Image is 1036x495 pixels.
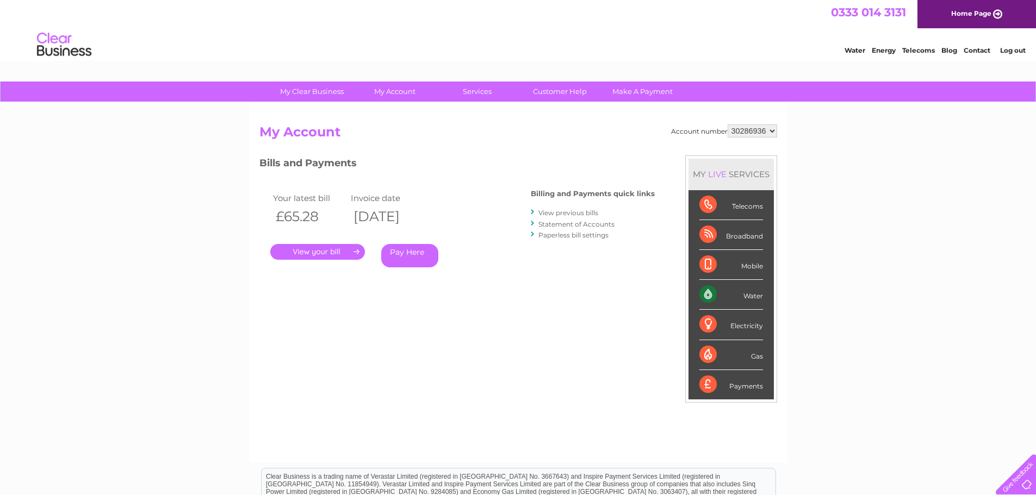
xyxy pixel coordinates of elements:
[964,46,990,54] a: Contact
[706,169,729,179] div: LIVE
[538,209,598,217] a: View previous bills
[348,205,426,228] th: [DATE]
[538,220,615,228] a: Statement of Accounts
[872,46,896,54] a: Energy
[1000,46,1026,54] a: Log out
[538,231,609,239] a: Paperless bill settings
[267,82,357,102] a: My Clear Business
[270,205,349,228] th: £65.28
[270,191,349,205] td: Your latest bill
[531,190,655,198] h4: Billing and Payments quick links
[688,159,774,190] div: MY SERVICES
[699,310,763,340] div: Electricity
[270,244,365,260] a: .
[699,220,763,250] div: Broadband
[699,280,763,310] div: Water
[902,46,935,54] a: Telecoms
[36,28,92,61] img: logo.png
[348,191,426,205] td: Invoice date
[381,244,438,267] a: Pay Here
[699,250,763,280] div: Mobile
[831,5,906,19] a: 0333 014 3131
[671,124,777,137] div: Account number
[262,6,776,53] div: Clear Business is a trading name of Verastar Limited (registered in [GEOGRAPHIC_DATA] No. 3667643...
[515,82,605,102] a: Customer Help
[259,124,777,145] h2: My Account
[699,370,763,399] div: Payments
[699,190,763,220] div: Telecoms
[699,340,763,370] div: Gas
[432,82,522,102] a: Services
[259,155,655,174] h3: Bills and Payments
[350,82,439,102] a: My Account
[598,82,687,102] a: Make A Payment
[845,46,865,54] a: Water
[941,46,957,54] a: Blog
